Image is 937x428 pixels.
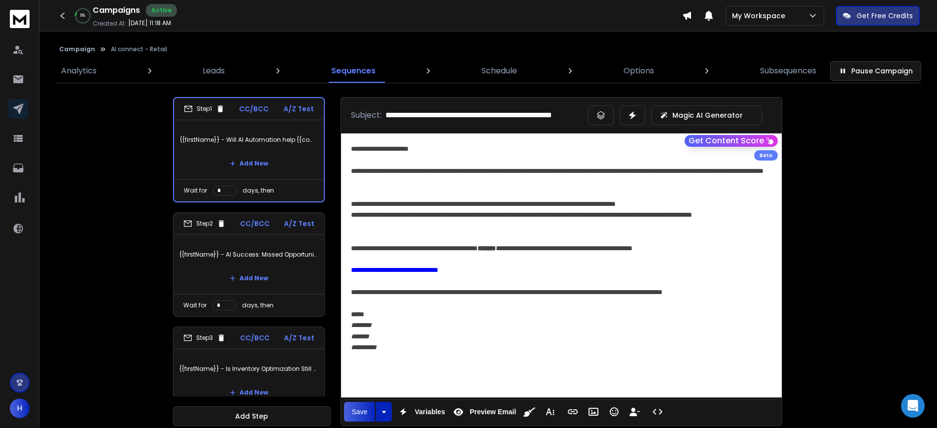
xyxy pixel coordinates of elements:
[240,333,270,343] p: CC/BCC
[10,10,30,28] img: logo
[394,402,447,422] button: Variables
[283,104,314,114] p: A/Z Test
[605,402,624,422] button: Emoticons
[179,241,318,268] p: {{firstName}} - AI Success: Missed Opportunity or Next Advantage?
[61,65,97,77] p: Analytics
[197,59,231,83] a: Leads
[173,97,325,202] li: Step1CC/BCCA/Z Test{{firstName}} - Will AI Automation help {{companyName}}?Add NewWait fordays, then
[468,408,518,416] span: Preview Email
[830,61,921,81] button: Pause Campaign
[80,13,85,19] p: 8 %
[203,65,225,77] p: Leads
[10,398,30,418] button: H
[59,45,95,53] button: Campaign
[93,4,140,16] h1: Campaigns
[222,383,276,402] button: Add New
[344,402,376,422] button: Save
[754,59,822,83] a: Subsequences
[240,219,270,229] p: CC/BCC
[563,402,582,422] button: Insert Link (Ctrl+K)
[476,59,523,83] a: Schedule
[173,212,325,317] li: Step2CC/BCCA/Z Test{{firstName}} - AI Success: Missed Opportunity or Next Advantage?Add NewWait f...
[413,408,447,416] span: Variables
[325,59,382,83] a: Sequences
[732,11,789,21] p: My Workspace
[351,109,382,121] p: Subject:
[180,126,318,154] p: {{firstName}} - Will AI Automation help {{companyName}}?
[331,65,376,77] p: Sequences
[857,11,913,21] p: Get Free Credits
[55,59,103,83] a: Analytics
[242,301,274,309] p: days, then
[222,154,276,173] button: Add New
[754,150,778,161] div: Beta
[672,110,743,120] p: Magic AI Generator
[284,219,314,229] p: A/Z Test
[243,187,274,195] p: days, then
[584,402,603,422] button: Insert Image (Ctrl+P)
[651,105,762,125] button: Magic AI Generator
[284,333,314,343] p: A/Z Test
[618,59,660,83] a: Options
[624,65,654,77] p: Options
[183,301,207,309] p: Wait for
[128,19,171,27] p: [DATE] 11:18 AM
[183,333,226,342] div: Step 3
[541,402,559,422] button: More Text
[222,268,276,288] button: Add New
[184,187,207,195] p: Wait for
[239,104,269,114] p: CC/BCC
[625,402,644,422] button: Insert Unsubscribe Link
[146,4,177,17] div: Active
[685,135,778,147] button: Get Content Score
[179,355,318,383] p: {{firstName}} - Is Inventory Optimization Still a Headache?
[183,219,226,228] div: Step 2
[520,402,539,422] button: Clean HTML
[173,327,325,409] li: Step3CC/BCCA/Z Test{{firstName}} - Is Inventory Optimization Still a Headache?Add New
[760,65,816,77] p: Subsequences
[173,406,331,426] button: Add Step
[184,104,225,113] div: Step 1
[449,402,518,422] button: Preview Email
[93,20,126,28] p: Created At:
[836,6,920,26] button: Get Free Credits
[648,402,667,422] button: Code View
[901,394,925,418] div: Open Intercom Messenger
[111,45,167,53] p: AI connect - Retail
[482,65,517,77] p: Schedule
